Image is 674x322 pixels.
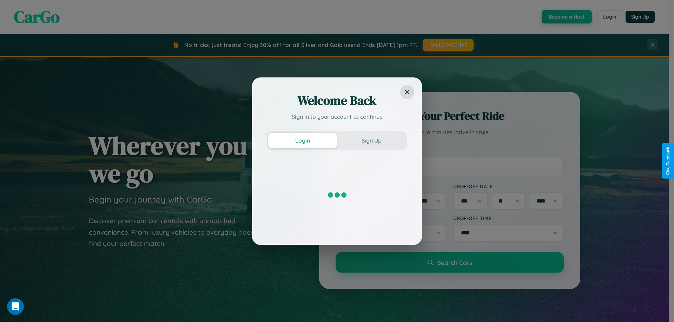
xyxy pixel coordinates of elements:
p: Sign in to your account to continue [267,112,407,121]
button: Login [268,133,337,148]
iframe: Intercom live chat [7,298,24,315]
button: Sign Up [337,133,406,148]
h2: Welcome Back [267,92,407,109]
div: Give Feedback [666,147,670,175]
